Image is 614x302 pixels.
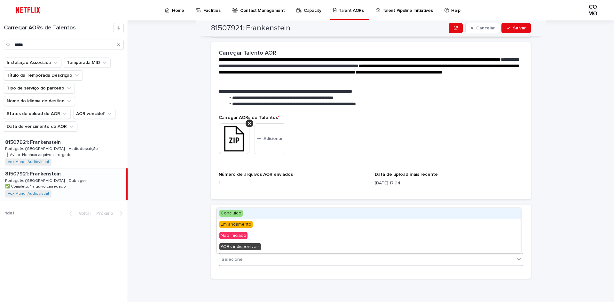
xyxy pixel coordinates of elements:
[4,25,76,31] font: Carregar AORs de Talentos
[255,123,285,154] button: Adicionar
[476,26,495,30] font: Cancelar
[4,40,124,50] input: Procurar
[12,211,14,215] font: 1
[5,211,7,215] font: 1
[217,219,521,230] div: Em andamento
[219,181,220,185] font: 1
[5,153,72,157] font: ❗️Aviso: Nenhum arquivo carregado
[375,181,400,185] font: [DATE] 17:04
[5,179,88,183] font: Português ([GEOGRAPHIC_DATA]) - Dublagem
[219,115,278,120] font: Carregar AORs de Talentos
[4,70,83,81] button: Título da Temporada Descrição
[513,26,526,30] font: Salvar
[264,136,283,141] font: Adicionar
[221,222,251,227] font: Em andamento
[5,140,61,145] font: 81507921: Frankenstein
[219,50,276,56] font: Carregar Talento AOR
[375,172,438,177] font: Data de upload mais recente
[8,191,49,196] a: Vox Mundi Audiovisual
[4,121,77,132] button: Data de vencimento do AOR
[8,160,49,164] a: Vox Mundi Audiovisual
[5,171,61,176] font: 81507921: Frankenstein
[219,172,293,177] font: Número de arquivos AOR enviados
[4,109,71,119] button: Status de upload do AOR
[4,96,75,106] button: Nome do idioma de destino
[79,211,91,216] font: Voltar
[501,23,531,33] button: Salvar
[4,83,75,93] button: Tipo de serviço do parceiro
[221,211,241,215] font: Concluído
[211,24,290,32] font: 81507921: Frankenstein
[4,58,61,68] button: Instalação Associada
[221,244,260,249] font: AORs indisponíveis
[588,4,597,17] font: COMO
[217,208,521,219] div: Concluído
[7,211,12,215] font: de
[465,23,500,33] button: Cancelar
[13,4,43,17] img: ifQbXi3ZQGMSEF7WDB7W
[64,211,94,216] button: Voltar
[96,211,113,216] font: Próximo
[5,185,66,189] font: ✅ Completo: 1 arquivo carregado
[5,147,98,151] font: Português ([GEOGRAPHIC_DATA]) - Audiodescrição
[73,109,115,119] button: AOR vencido?
[64,58,111,68] button: Temporada MID
[222,257,246,262] font: Selecione...
[221,233,246,238] font: Não iniciado
[217,242,521,253] div: AORs indisponíveis
[217,230,521,242] div: Não iniciado
[94,211,128,216] button: Próximo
